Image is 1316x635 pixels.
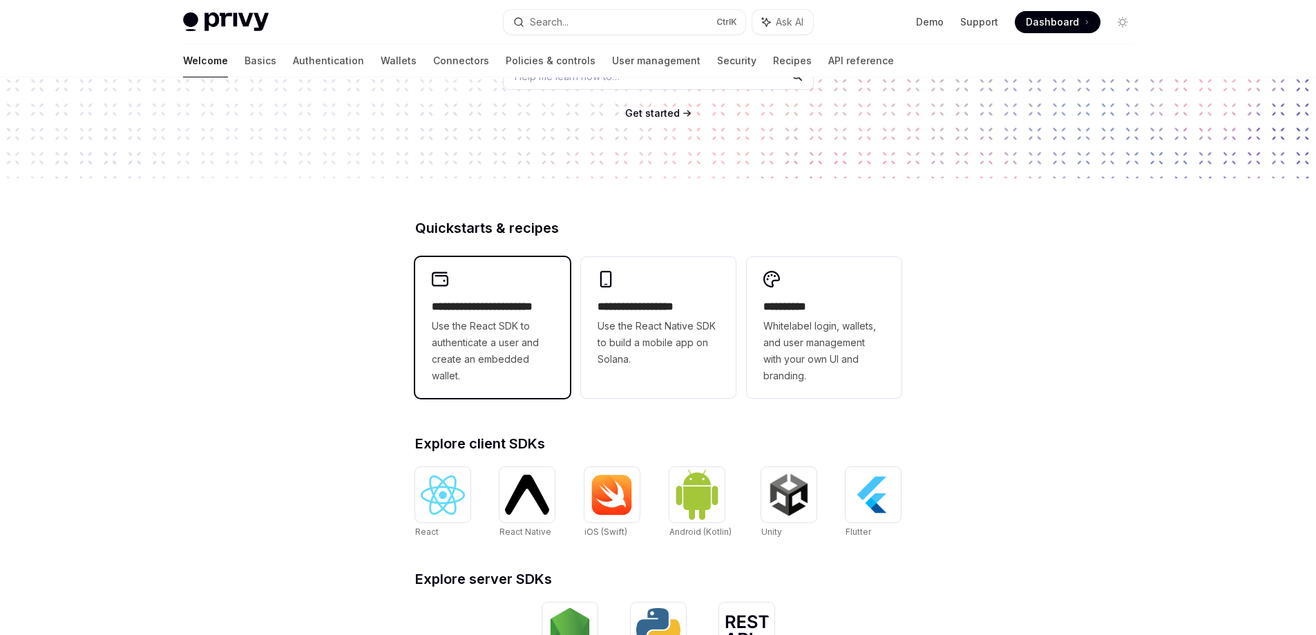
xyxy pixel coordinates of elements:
[415,572,552,586] span: Explore server SDKs
[916,15,944,29] a: Demo
[183,12,269,32] img: light logo
[415,221,559,235] span: Quickstarts & recipes
[828,44,894,77] a: API reference
[669,467,732,539] a: Android (Kotlin)Android (Kotlin)
[433,44,489,77] a: Connectors
[1026,15,1079,29] span: Dashboard
[716,17,737,28] span: Ctrl K
[432,318,553,384] span: Use the React SDK to authenticate a user and create an embedded wallet.
[504,10,745,35] button: Search...CtrlK
[761,467,817,539] a: UnityUnity
[761,527,782,537] span: Unity
[747,257,902,398] a: **** *****Whitelabel login, wallets, and user management with your own UI and branding.
[846,467,901,539] a: FlutterFlutter
[675,468,719,520] img: Android (Kotlin)
[584,467,640,539] a: iOS (Swift)iOS (Swift)
[530,14,569,30] div: Search...
[183,44,228,77] a: Welcome
[598,318,719,368] span: Use the React Native SDK to build a mobile app on Solana.
[590,474,634,515] img: iOS (Swift)
[763,318,885,384] span: Whitelabel login, wallets, and user management with your own UI and branding.
[421,475,465,515] img: React
[293,44,364,77] a: Authentication
[381,44,417,77] a: Wallets
[625,106,680,120] a: Get started
[851,473,895,517] img: Flutter
[581,257,736,398] a: **** **** **** ***Use the React Native SDK to build a mobile app on Solana.
[505,475,549,514] img: React Native
[415,437,545,451] span: Explore client SDKs
[499,467,555,539] a: React NativeReact Native
[499,527,551,537] span: React Native
[1112,11,1134,33] button: Toggle dark mode
[767,473,811,517] img: Unity
[245,44,276,77] a: Basics
[669,527,732,537] span: Android (Kotlin)
[625,107,680,119] span: Get started
[415,467,470,539] a: ReactReact
[776,15,803,29] span: Ask AI
[773,44,812,77] a: Recipes
[584,527,627,537] span: iOS (Swift)
[960,15,998,29] a: Support
[752,10,813,35] button: Ask AI
[717,44,756,77] a: Security
[1015,11,1100,33] a: Dashboard
[846,527,871,537] span: Flutter
[612,44,700,77] a: User management
[506,44,595,77] a: Policies & controls
[415,527,439,537] span: React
